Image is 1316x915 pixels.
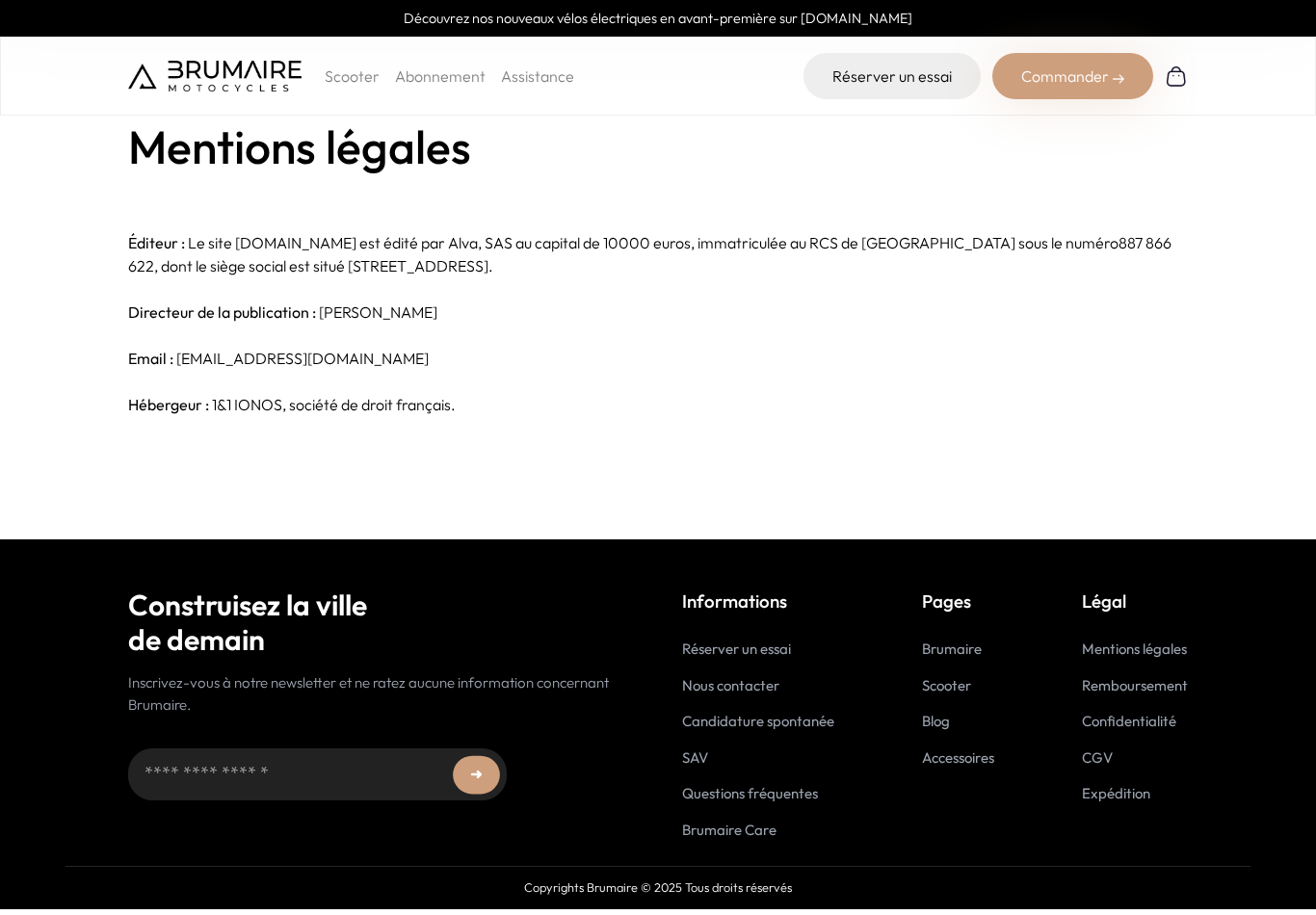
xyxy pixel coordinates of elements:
p: Copyrights Brumaire © 2025 Tous droits réservés [66,878,1250,897]
strong: Directeur de la publication : [128,302,316,322]
a: Abonnement [395,66,486,86]
a: Accessoires [922,748,994,767]
div: Commander [992,53,1153,99]
a: Brumaire [922,640,982,658]
img: Brumaire Motocycles [128,61,302,91]
img: right-arrow-2.png [1113,73,1124,85]
p: Scooter [325,65,380,88]
input: Adresse email... [128,748,507,800]
a: Mentions légales [1082,640,1187,658]
p: [PERSON_NAME] [128,301,1188,324]
a: Questions fréquentes [682,784,818,802]
a: Blog [922,712,950,730]
strong: Éditeur : [128,233,185,252]
strong: Hébergeur : [128,395,209,414]
h2: Construisez la ville de demain [128,588,634,657]
p: 1&1 IONOS, société de droit français. [128,393,1188,416]
a: Confidentialité [1082,712,1176,730]
a: Assistance [501,66,574,86]
strong: Email : [128,349,173,368]
img: Panier [1165,65,1188,88]
a: Remboursement [1082,676,1188,694]
p: Informations [682,588,834,614]
a: Candidature spontanée [682,712,834,730]
p: Légal [1082,588,1188,614]
p: Inscrivez-vous à notre newsletter et ne ratez aucune information concernant Brumaire. [128,672,634,716]
a: CGV [1082,748,1113,767]
p: [EMAIL_ADDRESS][DOMAIN_NAME] [128,347,1188,370]
a: Expédition [1082,784,1150,802]
p: Le site [DOMAIN_NAME] est édité par Alva, SAS au capital de 10000 euros, immatriculée au RCS d... [128,231,1188,277]
a: SAV [682,748,708,767]
a: Scooter [922,676,971,694]
a: Réserver un essai [682,640,791,658]
button: ➜ [453,755,500,794]
a: Réserver un essai [803,53,981,99]
p: Pages [922,588,994,614]
a: Brumaire Care [682,821,776,839]
h1: Mentions légales [128,123,1188,170]
a: Nous contacter [682,676,779,694]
